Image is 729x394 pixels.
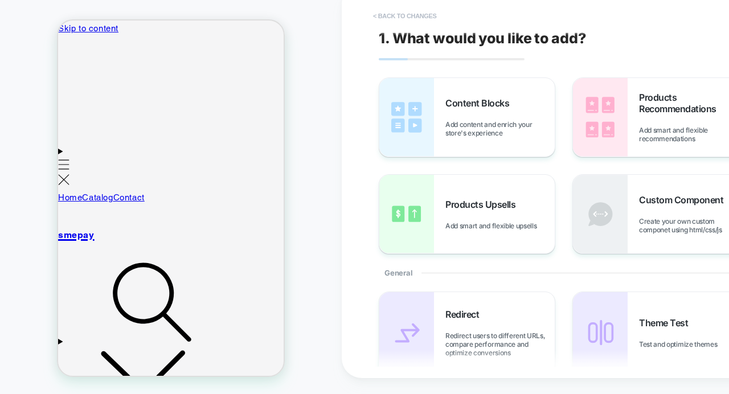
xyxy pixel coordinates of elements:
[639,340,723,348] span: Test and optimize themes
[639,194,729,206] span: Custom Component
[445,120,555,137] span: Add content and enrich your store's experience
[55,171,87,183] a: Contact
[445,331,555,357] span: Redirect users to different URLs, compare performance and optimize conversions
[24,171,55,183] a: Catalog
[445,199,521,210] span: Products Upsells
[379,30,586,47] span: 1. What would you like to add?
[445,221,542,230] span: Add smart and flexible upsells
[367,7,443,25] button: < Back to changes
[445,309,485,320] span: Redirect
[445,97,515,109] span: Content Blocks
[639,317,694,329] span: Theme Test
